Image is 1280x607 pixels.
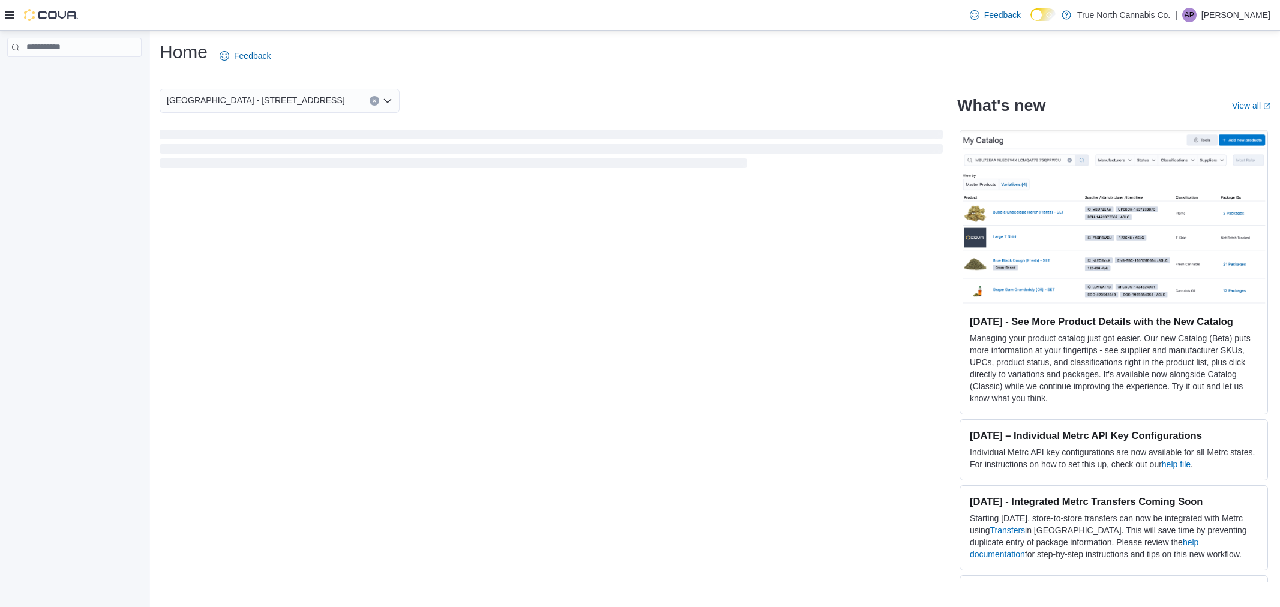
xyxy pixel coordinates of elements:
[370,96,379,106] button: Clear input
[7,59,142,88] nav: Complex example
[383,96,392,106] button: Open list of options
[970,446,1258,470] p: Individual Metrc API key configurations are now available for all Metrc states. For instructions ...
[1232,101,1270,110] a: View allExternal link
[990,525,1025,535] a: Transfers
[1182,8,1197,22] div: Alexis Pirie
[970,512,1258,560] p: Starting [DATE], store-to-store transfers can now be integrated with Metrc using in [GEOGRAPHIC_D...
[1263,103,1270,110] svg: External link
[160,40,208,64] h1: Home
[970,332,1258,404] p: Managing your product catalog just got easier. Our new Catalog (Beta) puts more information at yo...
[167,93,345,107] span: [GEOGRAPHIC_DATA] - [STREET_ADDRESS]
[984,9,1021,21] span: Feedback
[970,429,1258,441] h3: [DATE] – Individual Metrc API Key Configurations
[1175,8,1177,22] p: |
[1162,459,1191,469] a: help file
[970,495,1258,507] h3: [DATE] - Integrated Metrc Transfers Coming Soon
[234,50,271,62] span: Feedback
[1077,8,1170,22] p: True North Cannabis Co.
[215,44,275,68] a: Feedback
[970,315,1258,327] h3: [DATE] - See More Product Details with the New Catalog
[1201,8,1270,22] p: [PERSON_NAME]
[1030,8,1056,21] input: Dark Mode
[965,3,1026,27] a: Feedback
[957,96,1045,115] h2: What's new
[1030,21,1031,22] span: Dark Mode
[1185,8,1194,22] span: AP
[24,9,78,21] img: Cova
[160,132,943,170] span: Loading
